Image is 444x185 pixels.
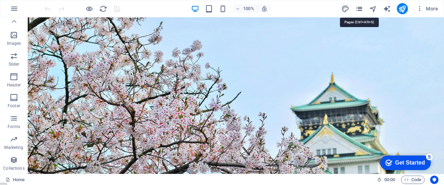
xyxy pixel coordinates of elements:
[8,124,20,129] p: Forms
[397,3,408,14] button: publish
[341,5,349,13] i: Design (Ctrl+Alt+Y)
[430,176,438,184] button: Usercentrics
[383,5,391,13] button: text_generator
[19,8,49,14] div: Get Started
[389,177,390,182] span: :
[384,176,395,184] span: 00 00
[404,176,421,184] span: Code
[4,145,23,150] p: Marketing
[341,5,350,13] button: design
[99,5,107,13] button: reload
[7,82,21,88] p: Header
[369,5,377,13] i: Navigator
[261,6,267,12] i: On resize automatically adjust zoom level to fit chosen device.
[99,5,107,13] i: Reload page
[233,5,257,13] button: 100%
[50,1,57,8] div: 5
[416,5,438,12] span: More
[413,3,441,14] button: More
[383,5,391,13] i: AI Writer
[85,5,93,13] button: Click here to leave preview mode and continue editing
[3,166,24,171] p: Collections
[9,61,19,67] p: Slider
[355,5,364,13] button: pages
[369,5,377,13] button: navigator
[398,5,406,13] i: Publish
[243,5,254,13] h6: 100%
[7,41,21,46] p: Images
[6,176,25,184] a: Click to cancel selection. Double-click to open Pages
[377,176,395,184] h6: Session time
[401,176,425,184] button: Code
[4,3,54,18] div: Get Started 5 items remaining, 0% complete
[8,103,20,109] p: Footer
